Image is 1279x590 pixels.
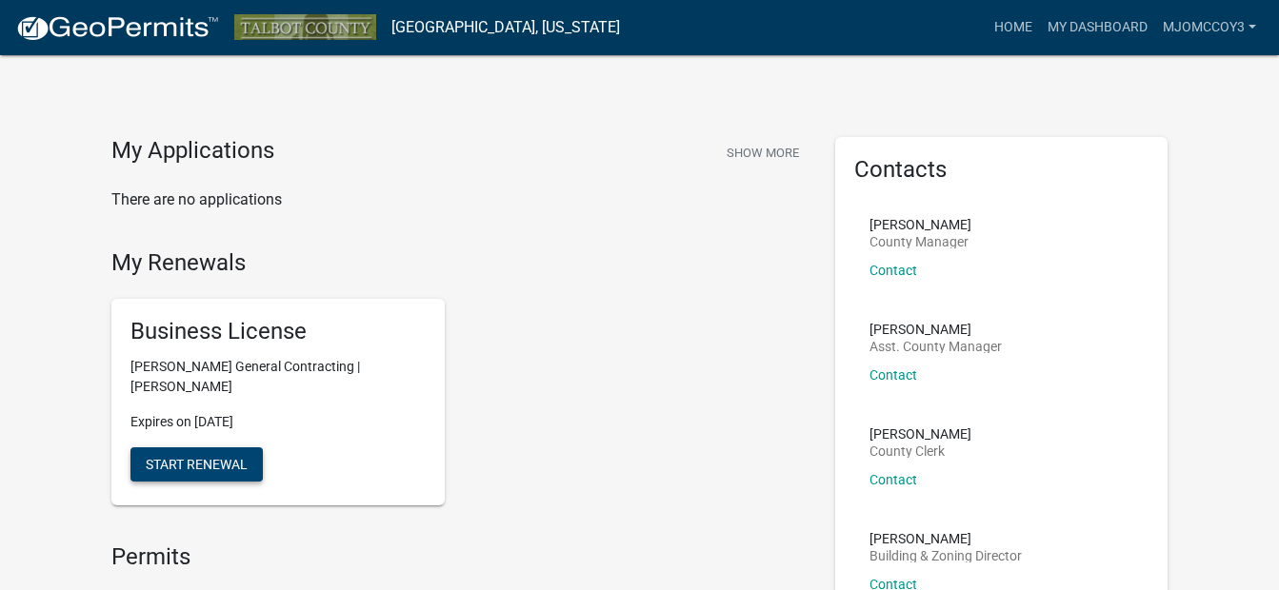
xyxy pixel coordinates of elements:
button: Show More [719,137,807,168]
a: mjomccoy3 [1155,10,1264,46]
p: County Manager [869,235,971,248]
a: Contact [869,367,917,383]
h4: My Renewals [111,249,807,277]
p: [PERSON_NAME] [869,218,971,231]
a: Contact [869,472,917,487]
p: [PERSON_NAME] General Contracting | [PERSON_NAME] [130,357,426,397]
img: Talbot County, Georgia [234,14,376,40]
h4: Permits [111,543,807,571]
a: Contact [869,263,917,278]
p: Building & Zoning Director [869,549,1022,562]
p: [PERSON_NAME] [869,427,971,441]
p: County Clerk [869,444,971,458]
span: Start Renewal [146,457,248,472]
p: Asst. County Manager [869,340,1002,353]
h4: My Applications [111,137,274,166]
a: Home [987,10,1040,46]
p: [PERSON_NAME] [869,323,1002,336]
h5: Business License [130,318,426,345]
wm-registration-list-section: My Renewals [111,249,807,521]
p: [PERSON_NAME] [869,532,1022,545]
a: [GEOGRAPHIC_DATA], [US_STATE] [391,11,620,44]
button: Start Renewal [130,447,263,482]
p: Expires on [DATE] [130,412,426,432]
p: There are no applications [111,188,807,211]
a: My Dashboard [1040,10,1155,46]
h5: Contacts [854,156,1149,184]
